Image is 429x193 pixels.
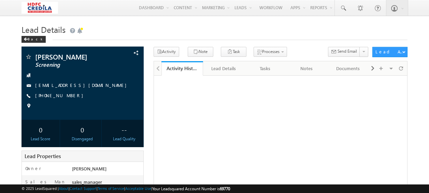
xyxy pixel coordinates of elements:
[23,123,58,136] div: 0
[167,65,198,72] div: Activity History
[22,2,58,14] img: Custom Logo
[106,123,141,136] div: --
[375,49,404,55] div: Lead Actions
[25,179,66,191] label: Sales Manager
[154,47,179,57] button: Activity
[254,47,287,57] button: Processes
[35,62,110,68] span: Screening
[333,64,363,73] div: Documents
[65,136,100,142] div: Disengaged
[209,64,239,73] div: Lead Details
[328,61,369,76] a: Documents
[106,136,141,142] div: Lead Quality
[70,186,97,191] a: Contact Support
[22,36,46,43] div: Back
[250,64,280,73] div: Tasks
[22,185,230,192] span: © 2025 LeadSquared | | | | |
[59,186,69,191] a: About
[22,24,66,35] span: Lead Details
[65,123,100,136] div: 0
[291,64,321,73] div: Notes
[125,186,151,191] a: Acceptable Use
[372,47,407,57] button: Lead Actions
[286,61,328,76] a: Notes
[152,186,230,191] span: Your Leadsquared Account Number is
[35,82,130,88] a: [EMAIL_ADDRESS][DOMAIN_NAME]
[188,47,213,57] button: Note
[203,61,245,76] a: Lead Details
[23,136,58,142] div: Lead Score
[35,53,110,60] span: [PERSON_NAME]
[70,179,143,188] div: sales_manager
[25,165,41,171] label: Owner
[244,61,286,76] a: Tasks
[25,153,61,159] span: Lead Properties
[221,47,246,57] button: Task
[338,48,357,54] span: Send Email
[262,49,280,54] span: Processes
[328,47,360,57] button: Send Email
[98,186,124,191] a: Terms of Service
[35,92,87,98] a: [PHONE_NUMBER]
[220,186,230,191] span: 69770
[72,166,106,171] span: [PERSON_NAME]
[161,61,203,76] a: Activity History
[22,36,49,41] a: Back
